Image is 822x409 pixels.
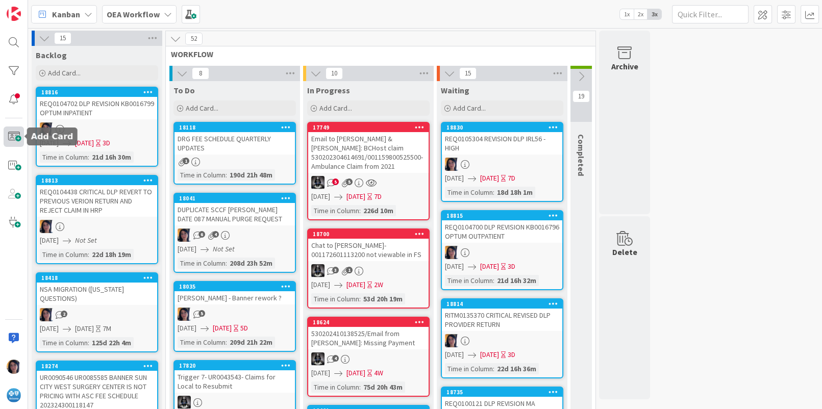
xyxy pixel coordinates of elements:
div: 3D [103,138,110,148]
div: 18814RITM0135370 CRITICAL REVISED DLP PROVIDER RETURN [442,299,562,331]
span: [DATE] [445,349,464,360]
div: Chat to [PERSON_NAME]- 001172601113200 not viewable in FS [308,239,429,261]
img: KG [311,176,325,189]
span: Add Card... [186,104,218,113]
div: Time in Column [311,293,359,304]
div: 18035 [175,282,295,291]
span: [DATE] [346,368,365,378]
span: : [359,293,361,304]
div: 18816REQ0104702 DLP REVISION KB0016799 OPTUM INPATIENT [37,88,157,119]
span: [DATE] [75,323,94,334]
div: KG [308,352,429,366]
div: 18700 [313,231,429,238]
a: 17749Email to [PERSON_NAME] & [PERSON_NAME]: BCHost claim 530202304614691/001159800525500-Ambulan... [307,122,430,220]
div: REQ0104700 DLP REVISION KB0016796 OPTUM OUTPATIENT [442,220,562,243]
img: TC [445,246,458,259]
span: : [493,363,494,374]
img: TC [445,158,458,171]
div: 53d 20h 19m [361,293,405,304]
div: KG [308,264,429,277]
span: : [88,151,89,163]
div: 17749 [313,124,429,131]
div: DUPLICATE SCCF [PERSON_NAME] DATE 087 MANUAL PURGE REQUEST [175,203,295,225]
div: 18830REQ0105304 REVISION DLP IRL56 - HIGH [442,123,562,155]
div: RITM0135370 CRITICAL REVISED DLP PROVIDER RETURN [442,309,562,331]
div: Time in Column [40,337,88,348]
a: 18624530202410138525/Email from [PERSON_NAME]: Missing PaymentKG[DATE][DATE]4WTime in Column:75d ... [307,317,430,397]
b: OEA Workflow [107,9,160,19]
div: 18418 [37,273,157,283]
div: 18815 [442,211,562,220]
span: 4 [332,355,339,362]
span: [DATE] [480,261,499,272]
div: 18624530202410138525/Email from [PERSON_NAME]: Missing Payment [308,318,429,349]
span: : [226,258,227,269]
div: 226d 10m [361,205,396,216]
div: Time in Column [178,169,226,181]
div: 209d 21h 22m [227,337,275,348]
span: In Progress [307,85,350,95]
span: [DATE] [346,191,365,202]
span: Add Card... [48,68,81,78]
span: 15 [54,32,71,44]
div: 18700 [308,229,429,239]
div: TC [175,228,295,242]
div: 17820 [179,362,295,369]
div: REQ0105304 REVISION DLP IRL56 - HIGH [442,132,562,155]
span: 1x [620,9,634,19]
div: 17749 [308,123,429,132]
input: Quick Filter... [672,5,749,23]
span: 1 [183,158,189,164]
div: 18041 [179,195,295,202]
div: 18816 [41,89,157,96]
a: 18816REQ0104702 DLP REVISION KB0016799 OPTUM INPATIENTTC[DATE][DATE]3DTime in Column:21d 16h 30m [36,87,158,167]
div: REQ0104438 CRITICAL DLP REVERT TO PREVIOUS VERION RETURN AND REJECT CLAIM IN HRP [37,185,157,217]
span: : [493,275,494,286]
span: 4 [212,231,219,238]
div: 7D [374,191,382,202]
img: avatar [7,388,21,402]
div: 18814 [446,300,562,308]
span: Backlog [36,50,67,60]
div: 18735 [442,388,562,397]
div: 18418 [41,274,157,282]
span: : [226,169,227,181]
span: WORKFLOW [171,49,583,59]
span: : [493,187,494,198]
div: TC [442,246,562,259]
div: TC [37,220,157,233]
img: TC [40,122,53,136]
img: TC [178,308,191,321]
div: 7M [103,323,111,334]
i: Not Set [213,244,235,253]
span: 3 [332,267,339,273]
span: [DATE] [311,368,330,378]
span: 15 [459,67,477,80]
div: 3D [508,261,515,272]
a: 18815REQ0104700 DLP REVISION KB0016796 OPTUM OUTPATIENTTC[DATE][DATE]3DTime in Column:21d 16h 32m [441,210,563,290]
span: 19 [572,90,590,103]
span: 8 [192,67,209,80]
span: [DATE] [480,173,499,184]
div: KG [175,396,295,409]
div: NSA MIGRATION ([US_STATE] QUESTIONS) [37,283,157,305]
a: 18041DUPLICATE SCCF [PERSON_NAME] DATE 087 MANUAL PURGE REQUESTTC[DATE]Not SetTime in Column:208d... [173,193,296,273]
a: 18035[PERSON_NAME] - Banner rework ?TC[DATE][DATE]5DTime in Column:209d 21h 22m [173,281,296,352]
img: Visit kanbanzone.com [7,7,21,21]
span: [DATE] [311,191,330,202]
span: 5 [332,178,339,185]
span: : [359,381,361,393]
i: Not Set [75,236,97,245]
span: [DATE] [178,323,196,334]
span: 5 [346,178,353,185]
img: TC [445,334,458,347]
div: 530202410138525/Email from [PERSON_NAME]: Missing Payment [308,327,429,349]
span: Add Card... [319,104,352,113]
div: 18735 [446,389,562,396]
div: 18813REQ0104438 CRITICAL DLP REVERT TO PREVIOUS VERION RETURN AND REJECT CLAIM IN HRP [37,176,157,217]
div: TC [175,308,295,321]
a: 18418NSA MIGRATION ([US_STATE] QUESTIONS)TC[DATE][DATE]7MTime in Column:125d 22h 4m [36,272,158,352]
span: 3x [647,9,661,19]
div: DRG FEE SCHEDULE QUARTERLY UPDATES [175,132,295,155]
div: 18815REQ0104700 DLP REVISION KB0016796 OPTUM OUTPATIENT [442,211,562,243]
